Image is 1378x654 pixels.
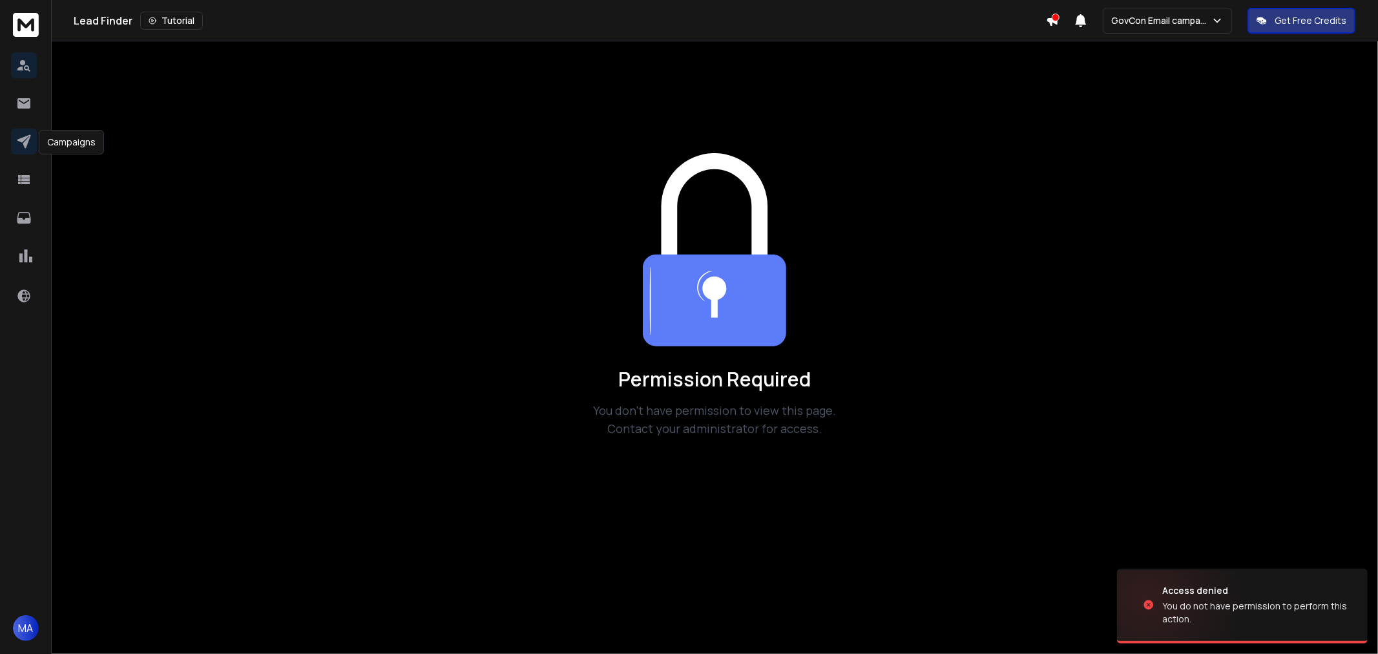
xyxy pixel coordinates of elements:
button: Tutorial [140,12,203,30]
div: Lead Finder [74,12,1046,30]
h1: Permission Required [570,368,860,391]
div: Campaigns [39,130,104,154]
img: image [1117,570,1246,640]
button: MA [13,615,39,641]
img: Team collaboration [643,153,786,347]
p: Get Free Credits [1275,14,1346,27]
div: You do not have permission to perform this action. [1162,600,1352,626]
button: Get Free Credits [1248,8,1355,34]
p: You don't have permission to view this page. Contact your administrator for access. [570,401,860,438]
div: Access denied [1162,584,1352,597]
p: GovCon Email campaign [1111,14,1211,27]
